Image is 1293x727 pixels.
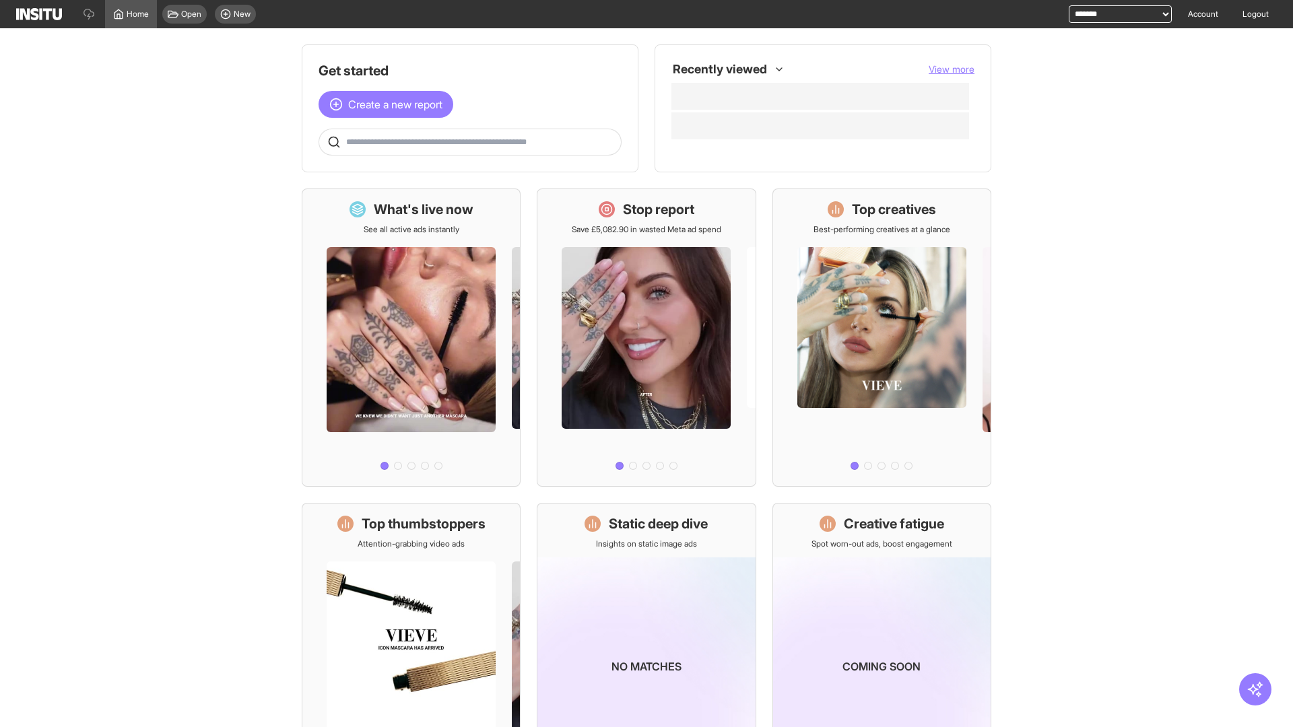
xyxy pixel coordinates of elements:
img: Logo [16,8,62,20]
h1: Stop report [623,200,694,219]
a: Stop reportSave £5,082.90 in wasted Meta ad spend [537,188,756,487]
h1: Get started [319,61,622,80]
h1: Top creatives [852,200,936,219]
h1: Static deep dive [609,514,708,533]
p: See all active ads instantly [364,224,459,235]
h1: What's live now [374,200,473,219]
h1: Top thumbstoppers [362,514,486,533]
p: Insights on static image ads [596,539,697,549]
p: Save £5,082.90 in wasted Meta ad spend [572,224,721,235]
span: Home [127,9,149,20]
p: No matches [611,658,682,674]
a: Top creativesBest-performing creatives at a glance [772,188,991,487]
span: Create a new report [348,96,442,112]
span: View more [929,63,974,75]
span: New [234,9,251,20]
button: Create a new report [319,91,453,118]
button: View more [929,63,974,76]
p: Attention-grabbing video ads [358,539,465,549]
a: What's live nowSee all active ads instantly [302,188,521,487]
span: Open [181,9,201,20]
p: Best-performing creatives at a glance [814,224,950,235]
